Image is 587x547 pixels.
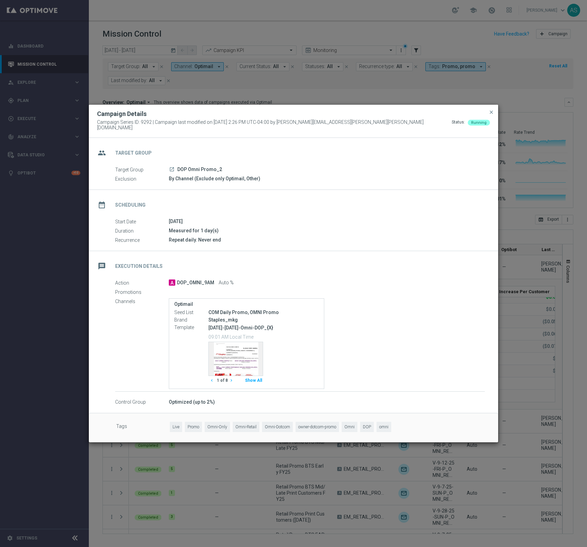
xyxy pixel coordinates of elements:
[169,218,485,225] div: [DATE]
[177,167,222,173] span: DOP Omni Promo_2
[208,376,217,385] button: chevron_left
[115,219,169,225] label: Start Date
[489,109,494,115] span: close
[115,289,169,295] label: Promotions
[360,422,374,432] span: DOP
[96,147,108,159] i: group
[169,227,485,234] div: Measured for 1 day(s)
[96,260,108,272] i: message
[115,298,169,304] label: Channels
[174,310,208,316] label: Seed List
[174,325,208,331] label: Template
[209,378,214,383] i: chevron_left
[208,325,319,331] p: [DATE]-[DATE]-Omni-DOP_{X}
[217,378,228,383] span: 1 of 8
[228,376,236,385] button: chevron_right
[208,316,319,323] div: Staples_mkg
[262,422,293,432] span: Omni-Dotcom
[177,280,214,286] span: DOP_OMNI_9AM
[208,333,319,340] p: 09:01 AM Local Time
[169,167,175,173] a: launch
[174,301,319,307] label: Optimail
[471,120,487,125] span: Running
[377,422,391,432] span: omni
[96,199,108,211] i: date_range
[185,422,202,432] span: Promo
[208,309,319,316] div: COM Daily Promo, OMNI Promo
[115,399,169,405] label: Control Group
[97,110,147,118] h2: Campaign Details
[342,422,357,432] span: Omni
[115,228,169,234] label: Duration
[169,167,175,172] i: launch
[116,422,170,432] label: Tags
[115,150,152,156] h2: Target Group
[97,119,452,131] span: Campaign Series ID: 9292 | Campaign last modified on [DATE] 2:26 PM UTC-04:00 by [PERSON_NAME][EM...
[174,317,208,323] label: Brand
[115,176,169,182] label: Exclusion
[169,279,175,286] span: A
[468,119,490,125] colored-tag: Running
[115,237,169,243] label: Recurrence
[115,263,163,270] h2: Execution Details
[115,167,169,173] label: Target Group
[169,236,485,243] div: Repeat daily. Never end
[233,422,259,432] span: Omni-Retail
[452,119,465,131] div: Status:
[169,399,485,405] div: Optimized (up to 2%)
[169,175,485,182] div: By Channel (Exclude only Optimail, Other)
[115,202,146,208] h2: Scheduling
[296,422,339,432] span: owner-dotcom-promo
[244,376,263,385] button: Show All
[229,378,234,383] i: chevron_right
[170,422,182,432] span: Live
[219,280,234,286] span: Auto %
[115,280,169,286] label: Action
[205,422,230,432] span: Omni-Only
